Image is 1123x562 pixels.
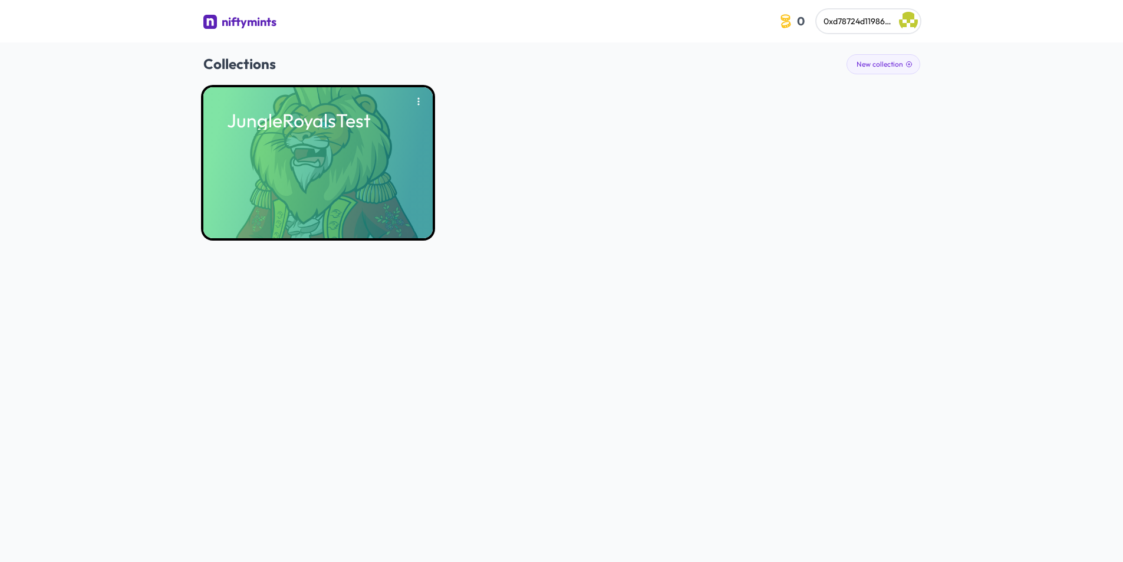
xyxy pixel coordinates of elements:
[203,14,277,33] a: niftymints
[774,9,812,32] button: 0
[824,16,1010,27] span: 0xd78724d11986caad41c5382854bab34d6874679f
[847,54,920,74] button: New collection
[816,9,920,33] button: 0xd78724d11986caad41c5382854bab34d6874679f
[203,15,218,29] img: niftymints logo
[776,12,795,30] img: coin-icon.3a8a4044.svg
[795,12,807,30] span: 0
[222,14,276,30] div: niftymints
[899,12,918,31] img: Isaiah Francis
[203,54,920,73] h2: Collections
[227,111,409,130] p: JungleRoyalsTest
[203,87,433,238] a: JungleRoyalsTest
